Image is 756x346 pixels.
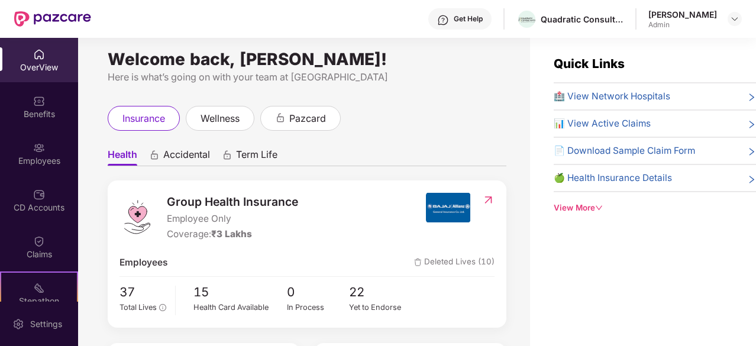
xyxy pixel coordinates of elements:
img: logo [119,199,155,235]
span: Employees [119,256,167,270]
img: deleteIcon [414,258,422,266]
span: right [747,146,756,158]
span: Deleted Lives (10) [414,256,495,270]
div: Quadratic Consultants [541,14,623,25]
span: insurance [122,111,165,126]
span: right [747,173,756,185]
img: svg+xml;base64,PHN2ZyBpZD0iSGVscC0zMngzMiIgeG1sbnM9Imh0dHA6Ly93d3cudzMub3JnLzIwMDAvc3ZnIiB3aWR0aD... [437,14,449,26]
span: 0 [287,283,350,302]
span: down [595,204,603,212]
img: svg+xml;base64,PHN2ZyBpZD0iRW1wbG95ZWVzIiB4bWxucz0iaHR0cDovL3d3dy53My5vcmcvMjAwMC9zdmciIHdpZHRoPS... [33,142,45,154]
div: animation [149,150,160,160]
span: pazcard [289,111,326,126]
span: 37 [119,283,166,302]
div: View More [554,202,756,214]
img: insurerIcon [426,193,470,222]
span: 📊 View Active Claims [554,117,651,131]
span: Accidental [163,148,210,166]
div: Stepathon [1,295,77,307]
img: RedirectIcon [482,194,495,206]
span: ₹3 Lakhs [211,228,252,240]
div: Settings [27,318,66,330]
div: Welcome back, [PERSON_NAME]! [108,54,506,64]
span: 22 [349,283,412,302]
img: svg+xml;base64,PHN2ZyBpZD0iQmVuZWZpdHMiIHhtbG5zPSJodHRwOi8vd3d3LnczLm9yZy8yMDAwL3N2ZyIgd2lkdGg9Ij... [33,95,45,107]
span: 📄 Download Sample Claim Form [554,144,695,158]
img: svg+xml;base64,PHN2ZyBpZD0iQ2xhaW0iIHhtbG5zPSJodHRwOi8vd3d3LnczLm9yZy8yMDAwL3N2ZyIgd2lkdGg9IjIwIi... [33,235,45,247]
img: svg+xml;base64,PHN2ZyBpZD0iU2V0dGluZy0yMHgyMCIgeG1sbnM9Imh0dHA6Ly93d3cudzMub3JnLzIwMDAvc3ZnIiB3aW... [12,318,24,330]
span: Health [108,148,137,166]
div: In Process [287,302,350,313]
span: Group Health Insurance [167,193,298,211]
img: svg+xml;base64,PHN2ZyB4bWxucz0iaHR0cDovL3d3dy53My5vcmcvMjAwMC9zdmciIHdpZHRoPSIyMSIgaGVpZ2h0PSIyMC... [33,282,45,294]
div: [PERSON_NAME] [648,9,717,20]
span: Term Life [236,148,277,166]
img: quadratic_consultants_logo_3.png [518,17,535,22]
span: 🏥 View Network Hospitals [554,89,670,104]
div: Yet to Endorse [349,302,412,313]
span: Employee Only [167,212,298,226]
div: Admin [648,20,717,30]
div: Health Card Available [193,302,287,313]
div: Get Help [454,14,483,24]
span: right [747,92,756,104]
span: info-circle [159,304,166,311]
div: Coverage: [167,227,298,241]
img: svg+xml;base64,PHN2ZyBpZD0iRHJvcGRvd24tMzJ4MzIiIHhtbG5zPSJodHRwOi8vd3d3LnczLm9yZy8yMDAwL3N2ZyIgd2... [730,14,739,24]
span: right [747,119,756,131]
span: wellness [201,111,240,126]
span: 🍏 Health Insurance Details [554,171,672,185]
div: Here is what’s going on with your team at [GEOGRAPHIC_DATA] [108,70,506,85]
span: Quick Links [554,56,625,71]
div: animation [222,150,232,160]
div: animation [275,112,286,123]
span: Total Lives [119,303,157,312]
img: New Pazcare Logo [14,11,91,27]
img: svg+xml;base64,PHN2ZyBpZD0iSG9tZSIgeG1sbnM9Imh0dHA6Ly93d3cudzMub3JnLzIwMDAvc3ZnIiB3aWR0aD0iMjAiIG... [33,48,45,60]
span: 15 [193,283,287,302]
img: svg+xml;base64,PHN2ZyBpZD0iQ0RfQWNjb3VudHMiIGRhdGEtbmFtZT0iQ0QgQWNjb3VudHMiIHhtbG5zPSJodHRwOi8vd3... [33,189,45,201]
